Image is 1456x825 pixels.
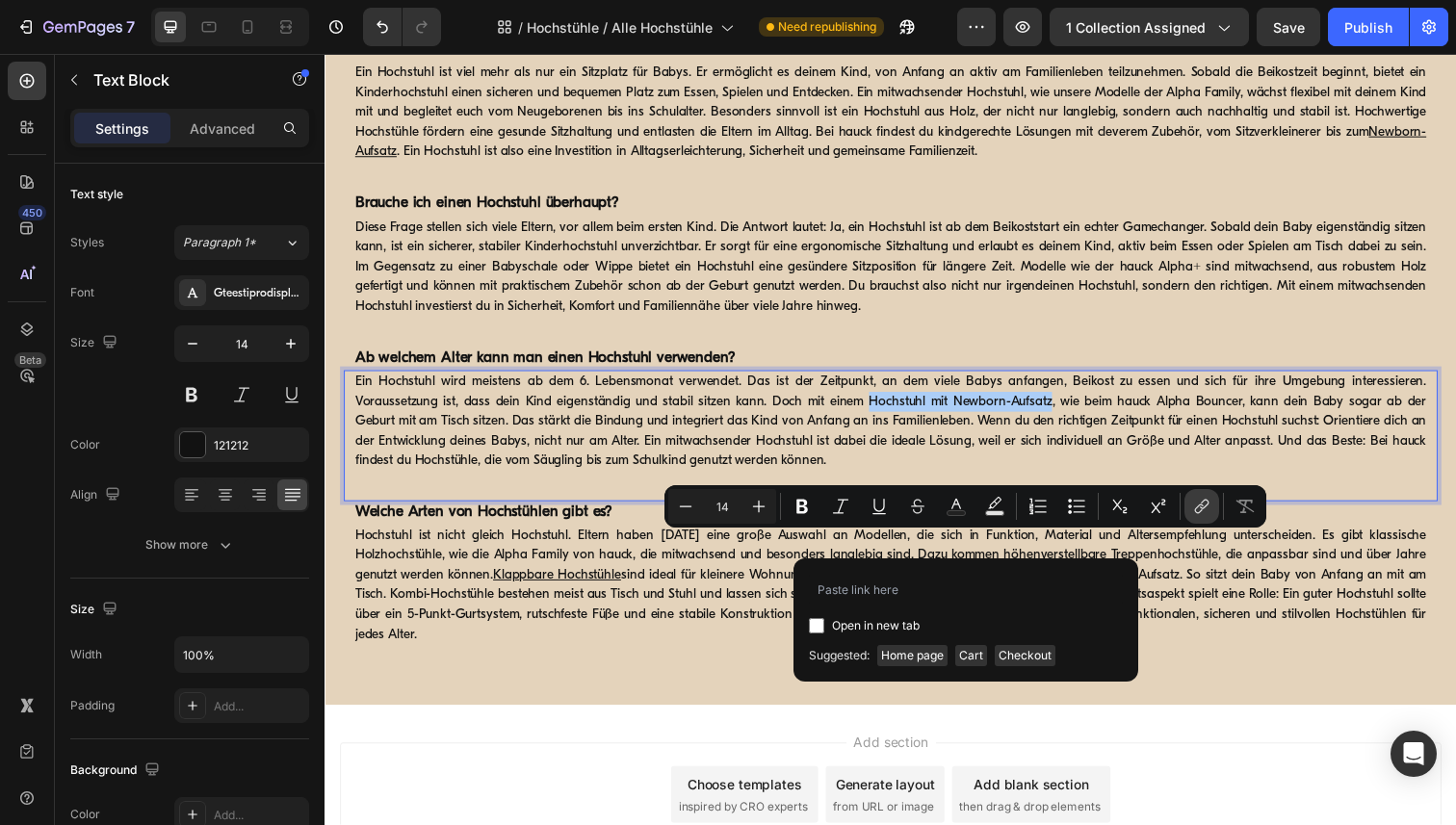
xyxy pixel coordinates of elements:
[955,645,987,666] span: Cart
[1257,8,1320,46] button: Save
[8,8,143,46] button: 7
[1344,17,1392,38] div: Publish
[518,17,523,38] span: /
[70,284,94,301] div: Font
[1328,8,1409,46] button: Publish
[145,535,235,554] div: Show more
[190,118,255,139] p: Advanced
[70,482,124,508] div: Align
[1050,8,1249,46] button: 1 collection assigned
[70,646,102,663] div: Width
[126,15,135,39] p: 7
[995,645,1055,666] span: Checkout
[809,645,870,666] span: Suggested:
[214,437,304,454] div: 121212
[70,234,104,251] div: Styles
[70,758,164,784] div: Background
[93,68,257,91] p: Text Block
[70,436,100,453] div: Color
[527,17,713,38] span: Hochstühle / Alle Hochstühle
[70,597,121,623] div: Size
[214,698,304,715] div: Add...
[70,330,121,356] div: Size
[14,352,46,368] div: Beta
[663,736,780,757] div: Add blank section
[371,736,487,757] div: Choose templates
[809,574,1123,605] input: Paste link here
[70,528,309,562] button: Show more
[95,118,149,139] p: Settings
[325,54,1456,825] iframe: Design area
[1273,19,1305,36] span: Save
[183,234,256,251] span: Paragraph 1*
[175,637,308,672] input: Auto
[363,8,441,46] div: Undo/Redo
[18,205,46,220] div: 450
[1391,731,1437,777] div: Open Intercom Messenger
[174,225,309,260] button: Paragraph 1*
[832,614,920,637] span: Open in new tab
[70,806,100,823] div: Color
[877,645,948,666] span: Home page
[70,697,115,714] div: Padding
[519,761,622,778] span: from URL or image
[648,761,792,778] span: then drag & drop elements
[70,186,123,203] div: Text style
[214,807,304,824] div: Add...
[1066,17,1206,38] span: 1 collection assigned
[361,761,493,778] span: inspired by CRO experts
[664,485,1266,528] div: Editor contextual toolbar
[214,285,304,302] div: Gteestiprodisplay_regular
[522,736,623,757] div: Generate layout
[533,693,624,713] span: Add section
[778,18,876,36] span: Need republishing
